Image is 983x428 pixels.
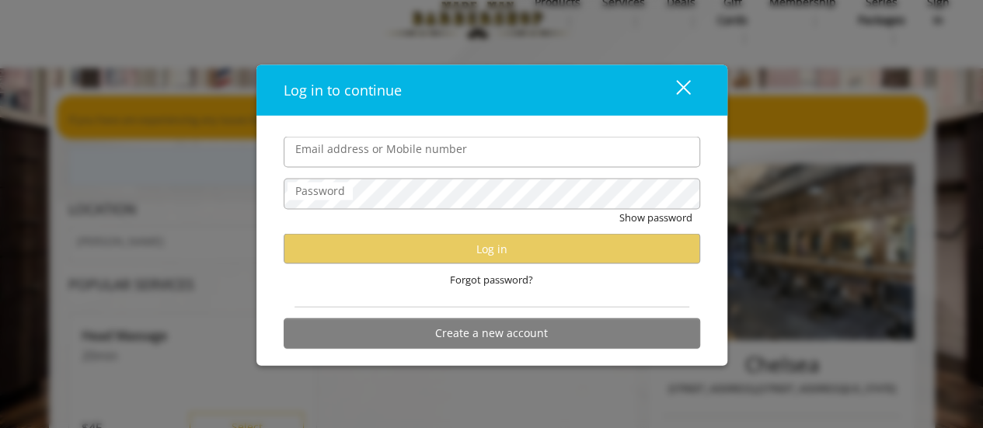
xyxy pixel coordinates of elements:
[284,81,402,99] span: Log in to continue
[288,183,353,200] label: Password
[647,75,700,106] button: close dialog
[284,234,700,264] button: Log in
[284,318,700,349] button: Create a new account
[450,272,533,288] span: Forgot password?
[619,210,692,226] button: Show password
[658,78,689,102] div: close dialog
[284,179,700,210] input: Password
[288,141,475,158] label: Email address or Mobile number
[284,137,700,168] input: Email address or Mobile number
